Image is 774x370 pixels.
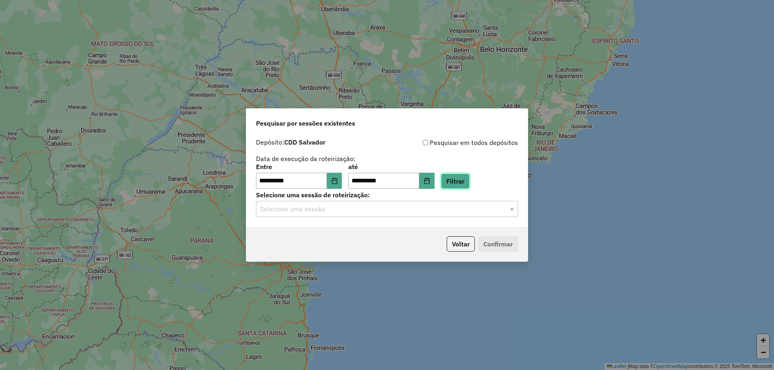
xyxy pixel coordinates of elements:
strong: CDD Salvador [284,138,325,146]
button: Choose Date [419,173,435,189]
button: Choose Date [327,173,342,189]
label: até [348,162,434,172]
label: Depósito: [256,137,325,147]
span: Pesquisar por sessões existentes [256,118,355,128]
div: Pesquisar em todos depósitos [387,138,518,147]
button: Voltar [447,236,475,252]
button: Filtrar [441,174,470,189]
label: Data de execução da roteirização: [256,154,356,163]
label: Selecione uma sessão de roteirização: [256,190,518,200]
label: Entre [256,162,342,172]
